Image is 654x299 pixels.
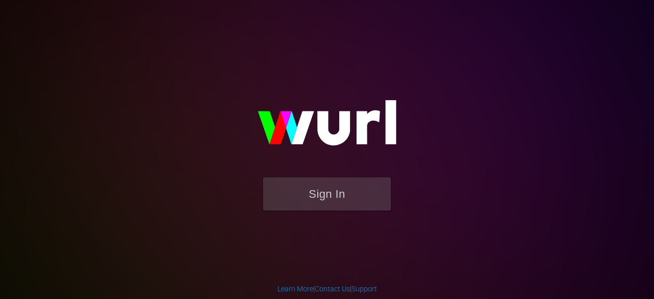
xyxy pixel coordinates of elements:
img: wurl-logo-on-black-223613ac3d8ba8fe6dc639794a292ebdb59501304c7dfd60c99c58986ef67473.svg [225,78,429,177]
button: Sign In [263,177,391,211]
a: Learn More [277,285,313,293]
a: Support [352,285,377,293]
a: Contact Us [315,285,350,293]
div: | | [277,284,377,294]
